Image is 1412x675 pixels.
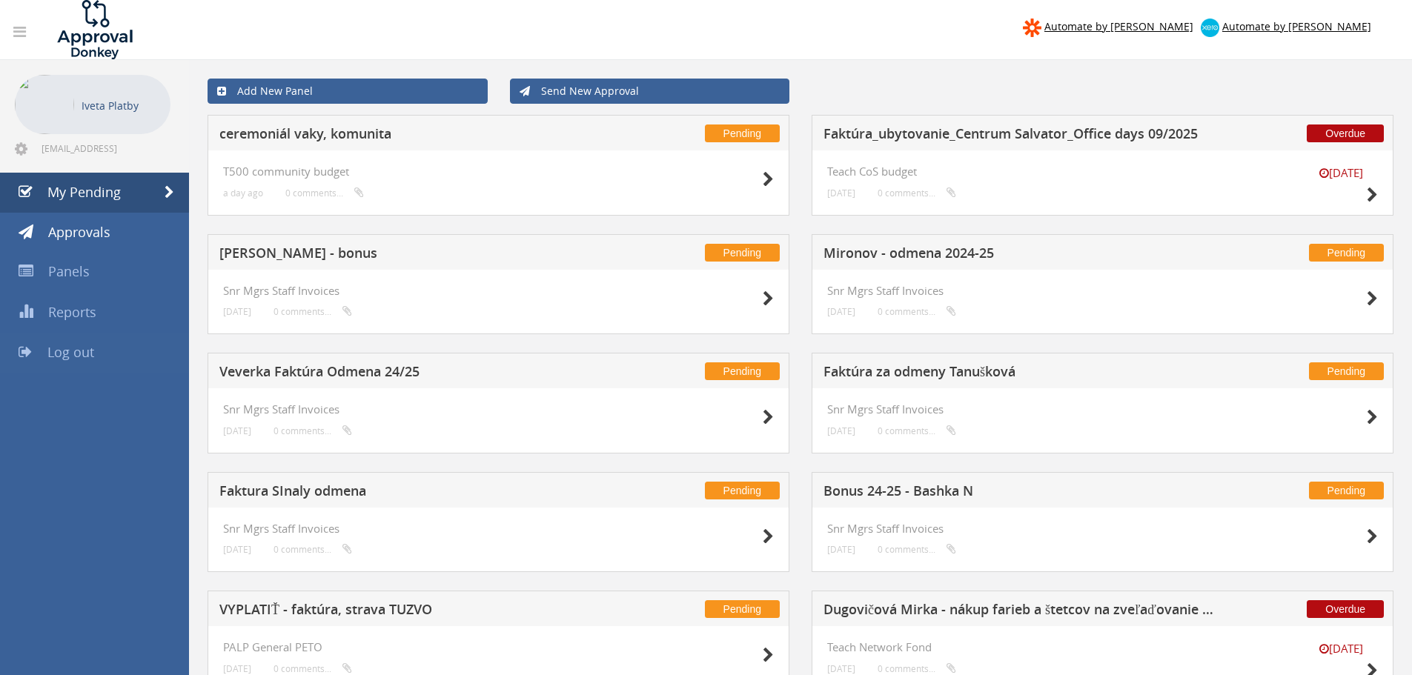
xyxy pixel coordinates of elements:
[223,306,251,317] small: [DATE]
[223,522,774,535] h4: Snr Mgrs Staff Invoices
[47,183,121,201] span: My Pending
[827,165,1378,178] h4: Teach CoS budget
[274,425,352,436] small: 0 comments...
[827,403,1378,416] h4: Snr Mgrs Staff Invoices
[1309,244,1384,262] span: Pending
[42,142,168,154] span: [EMAIL_ADDRESS][DOMAIN_NAME]
[705,362,780,380] span: Pending
[48,223,110,241] span: Approvals
[223,285,774,297] h4: Snr Mgrs Staff Invoices
[705,600,780,618] span: Pending
[823,246,1214,265] h5: Mironov - odmena 2024-25
[48,303,96,321] span: Reports
[827,544,855,555] small: [DATE]
[878,663,956,674] small: 0 comments...
[827,285,1378,297] h4: Snr Mgrs Staff Invoices
[823,365,1214,383] h5: Faktúra za odmeny Tanušková
[219,246,610,265] h5: [PERSON_NAME] - bonus
[223,641,774,654] h4: PALP General PETO
[274,306,352,317] small: 0 comments...
[827,425,855,436] small: [DATE]
[219,484,610,502] h5: Faktura SInaly odmena
[1304,641,1378,656] small: [DATE]
[823,127,1214,145] h5: Faktúra_ubytovanie_Centrum Salvator_Office days 09/2025
[1307,600,1384,618] span: Overdue
[223,165,774,178] h4: T500 community budget
[285,187,364,199] small: 0 comments...
[1222,19,1371,33] span: Automate by [PERSON_NAME]
[878,425,956,436] small: 0 comments...
[223,403,774,416] h4: Snr Mgrs Staff Invoices
[823,484,1214,502] h5: Bonus 24-25 - Bashka N
[705,244,780,262] span: Pending
[1304,165,1378,181] small: [DATE]
[827,187,855,199] small: [DATE]
[1307,124,1384,142] span: Overdue
[1309,482,1384,499] span: Pending
[223,663,251,674] small: [DATE]
[827,306,855,317] small: [DATE]
[223,187,263,199] small: a day ago
[827,522,1378,535] h4: Snr Mgrs Staff Invoices
[823,602,1214,621] h5: Dugovičová Mirka - nákup farieb a štetcov na zveľaďovanie [PERSON_NAME]
[705,482,780,499] span: Pending
[219,365,610,383] h5: Veverka Faktúra Odmena 24/25
[705,124,780,142] span: Pending
[219,602,610,621] h5: VYPLATIŤ - faktúra, strava TUZVO
[510,79,790,104] a: Send New Approval
[878,187,956,199] small: 0 comments...
[47,343,94,361] span: Log out
[1201,19,1219,37] img: xero-logo.png
[1023,19,1041,37] img: zapier-logomark.png
[274,663,352,674] small: 0 comments...
[223,544,251,555] small: [DATE]
[827,641,1378,654] h4: Teach Network Fond
[1044,19,1193,33] span: Automate by [PERSON_NAME]
[219,127,610,145] h5: ceremoniál vaky, komunita
[274,544,352,555] small: 0 comments...
[878,306,956,317] small: 0 comments...
[208,79,488,104] a: Add New Panel
[878,544,956,555] small: 0 comments...
[48,262,90,280] span: Panels
[223,425,251,436] small: [DATE]
[1309,362,1384,380] span: Pending
[827,663,855,674] small: [DATE]
[82,96,163,115] p: Iveta Platby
